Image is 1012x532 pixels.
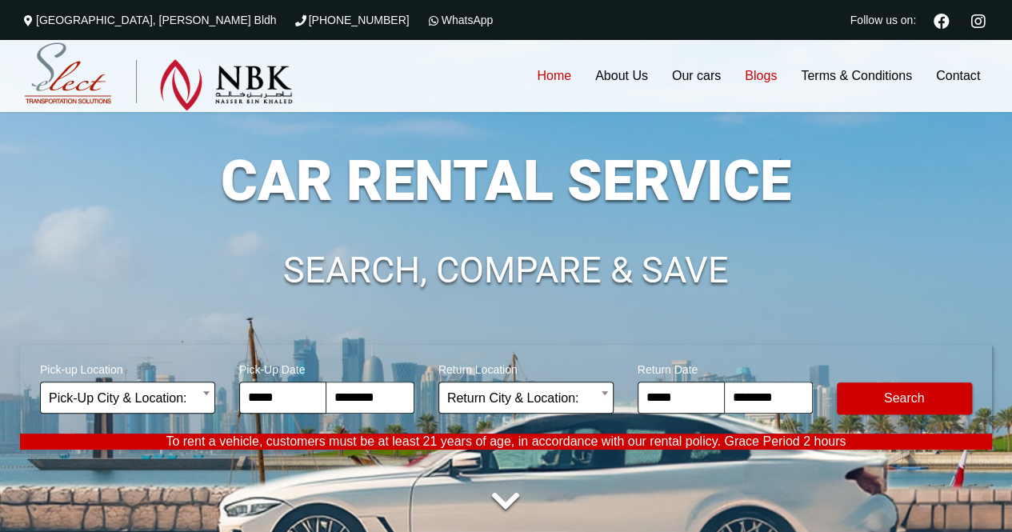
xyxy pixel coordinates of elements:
a: Facebook [927,11,956,29]
span: Pick-Up City & Location: [49,382,206,414]
a: Our cars [660,40,733,112]
span: Return Location [438,353,614,382]
a: Contact [924,40,992,112]
a: WhatsApp [426,14,494,26]
span: Pick-up Location [40,353,215,382]
span: Pick-Up City & Location: [40,382,215,414]
a: [PHONE_NUMBER] [293,14,410,26]
a: Terms & Conditions [789,40,924,112]
span: Return Date [638,353,813,382]
span: Return City & Location: [447,382,605,414]
h1: SEARCH, COMPARE & SAVE [20,252,992,289]
a: Blogs [733,40,789,112]
h1: CAR RENTAL SERVICE [20,153,992,209]
span: Return City & Location: [438,382,614,414]
button: Modify Search [837,382,972,414]
span: Pick-Up Date [239,353,414,382]
p: To rent a vehicle, customers must be at least 21 years of age, in accordance with our rental poli... [20,434,992,450]
a: Instagram [964,11,992,29]
a: Home [525,40,583,112]
a: About Us [583,40,660,112]
img: Select Rent a Car [24,42,293,111]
